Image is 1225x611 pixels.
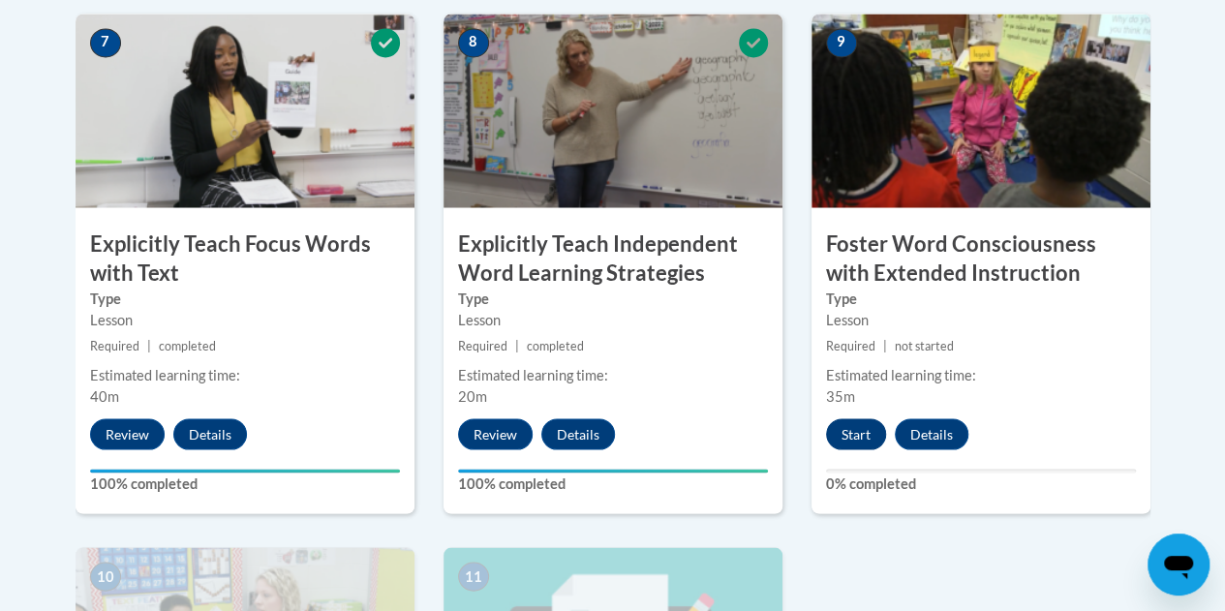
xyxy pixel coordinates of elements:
[826,338,875,352] span: Required
[458,562,489,591] span: 11
[458,288,768,309] label: Type
[458,418,533,449] button: Review
[159,338,216,352] span: completed
[515,338,519,352] span: |
[90,364,400,385] div: Estimated learning time:
[458,387,487,404] span: 20m
[147,338,151,352] span: |
[812,14,1150,207] img: Course Image
[826,288,1136,309] label: Type
[90,288,400,309] label: Type
[527,338,584,352] span: completed
[883,338,887,352] span: |
[444,14,782,207] img: Course Image
[826,387,855,404] span: 35m
[458,473,768,494] label: 100% completed
[458,28,489,57] span: 8
[812,229,1150,289] h3: Foster Word Consciousness with Extended Instruction
[895,338,954,352] span: not started
[90,418,165,449] button: Review
[173,418,247,449] button: Details
[826,309,1136,330] div: Lesson
[458,469,768,473] div: Your progress
[826,418,886,449] button: Start
[76,229,414,289] h3: Explicitly Teach Focus Words with Text
[1148,534,1210,596] iframe: Button to launch messaging window
[90,562,121,591] span: 10
[90,473,400,494] label: 100% completed
[76,14,414,207] img: Course Image
[826,473,1136,494] label: 0% completed
[90,338,139,352] span: Required
[826,364,1136,385] div: Estimated learning time:
[458,338,507,352] span: Required
[458,364,768,385] div: Estimated learning time:
[444,229,782,289] h3: Explicitly Teach Independent Word Learning Strategies
[90,469,400,473] div: Your progress
[90,28,121,57] span: 7
[826,28,857,57] span: 9
[895,418,968,449] button: Details
[458,309,768,330] div: Lesson
[541,418,615,449] button: Details
[90,309,400,330] div: Lesson
[90,387,119,404] span: 40m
